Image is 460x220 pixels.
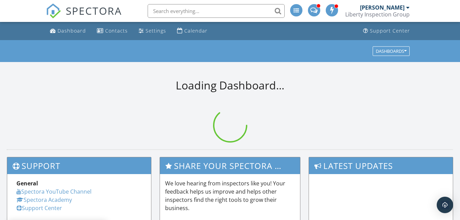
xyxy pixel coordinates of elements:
[165,179,295,212] p: We love hearing from inspectors like you! Your feedback helps us improve and helps other inspecto...
[148,4,285,18] input: Search everything...
[46,9,122,24] a: SPECTORA
[94,25,130,37] a: Contacts
[309,157,453,174] h3: Latest Updates
[184,27,208,34] div: Calendar
[160,157,300,174] h3: Share Your Spectora Experience
[58,27,86,34] div: Dashboard
[16,204,62,212] a: Support Center
[360,4,405,11] div: [PERSON_NAME]
[360,25,413,37] a: Support Center
[146,27,166,34] div: Settings
[16,180,38,187] strong: General
[174,25,210,37] a: Calendar
[376,49,407,53] div: Dashboards
[46,3,61,19] img: The Best Home Inspection Software - Spectora
[47,25,89,37] a: Dashboard
[16,196,72,204] a: Spectora Academy
[370,27,410,34] div: Support Center
[437,197,453,213] div: Open Intercom Messenger
[16,188,91,195] a: Spectora YouTube Channel
[7,157,151,174] h3: Support
[345,11,410,18] div: Liberty Inspection Group
[66,3,122,18] span: SPECTORA
[105,27,128,34] div: Contacts
[136,25,169,37] a: Settings
[373,46,410,56] button: Dashboards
